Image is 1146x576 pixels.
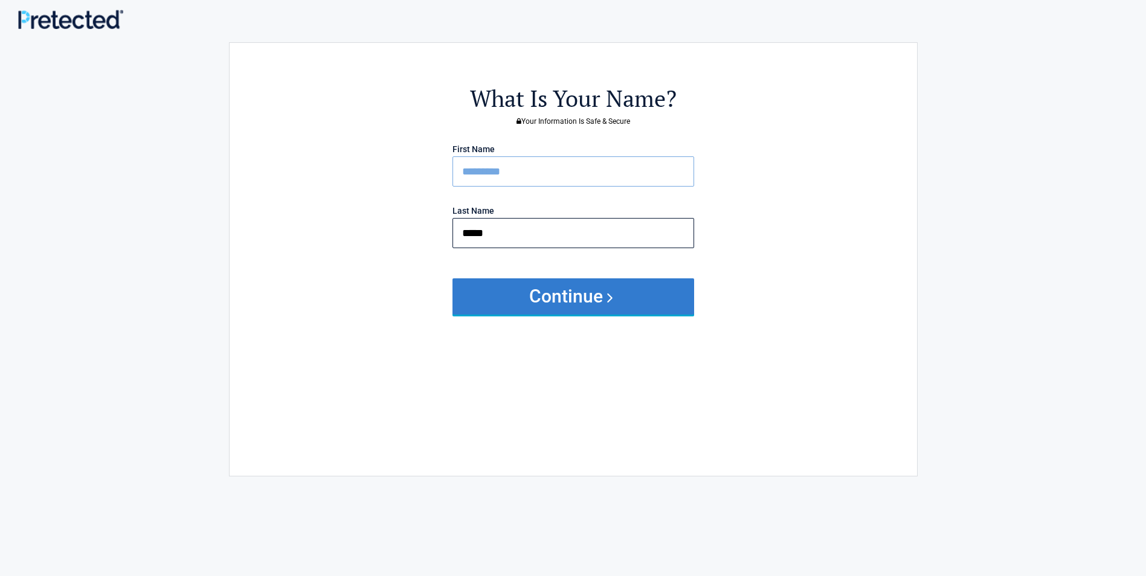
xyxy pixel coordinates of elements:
[452,278,694,315] button: Continue
[296,118,851,125] h3: Your Information Is Safe & Secure
[18,10,123,28] img: Main Logo
[452,206,494,215] label: Last Name
[296,83,851,114] h2: What Is Your Name?
[452,145,495,153] label: First Name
